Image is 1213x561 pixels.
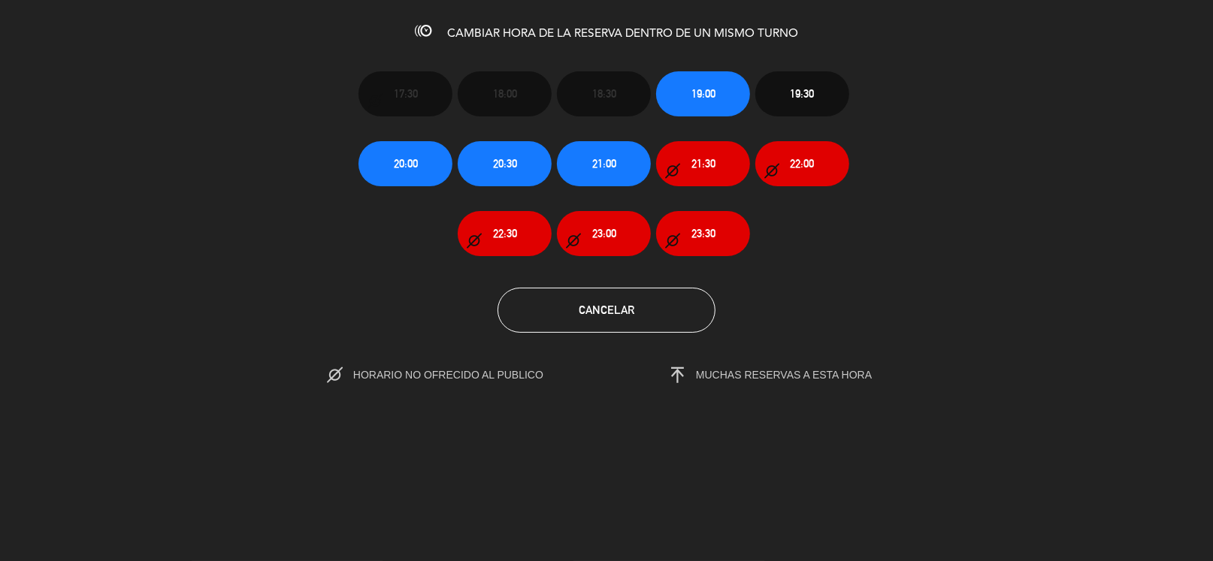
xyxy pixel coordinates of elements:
button: 17:30 [358,71,452,116]
span: 22:00 [791,155,815,172]
span: HORARIO NO OFRECIDO AL PUBLICO [353,369,575,381]
span: 18:00 [493,85,517,102]
span: 21:30 [691,155,715,172]
button: 22:00 [755,141,849,186]
button: 21:30 [656,141,750,186]
button: 23:00 [557,211,651,256]
button: 20:00 [358,141,452,186]
span: MUCHAS RESERVAS A ESTA HORA [696,369,872,381]
span: 19:30 [791,85,815,102]
span: 21:00 [592,155,616,172]
button: 20:30 [458,141,552,186]
span: 22:30 [493,225,517,242]
button: 19:30 [755,71,849,116]
span: CAMBIAR HORA DE LA RESERVA DENTRO DE UN MISMO TURNO [447,28,798,40]
span: 23:30 [691,225,715,242]
button: 22:30 [458,211,552,256]
button: 18:00 [458,71,552,116]
button: 23:30 [656,211,750,256]
span: 18:30 [592,85,616,102]
button: 19:00 [656,71,750,116]
span: 20:00 [394,155,418,172]
span: 20:30 [493,155,517,172]
span: 23:00 [592,225,616,242]
span: 17:30 [394,85,418,102]
button: Cancelar [498,288,715,333]
button: 21:00 [557,141,651,186]
span: 19:00 [691,85,715,102]
button: 18:30 [557,71,651,116]
span: Cancelar [579,303,634,316]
